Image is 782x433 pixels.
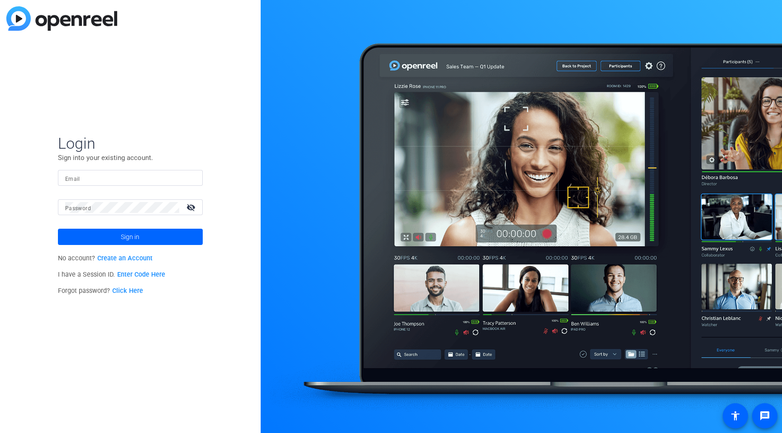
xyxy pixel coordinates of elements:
a: Create an Account [97,254,153,262]
mat-icon: accessibility [730,410,741,421]
button: Sign in [58,229,203,245]
span: I have a Session ID. [58,271,165,278]
a: Enter Code Here [117,271,165,278]
span: Forgot password? [58,287,143,295]
a: Click Here [112,287,143,295]
mat-label: Email [65,176,80,182]
span: Login [58,134,203,153]
input: Enter Email Address [65,173,195,184]
mat-label: Password [65,205,91,212]
p: Sign into your existing account. [58,153,203,163]
span: No account? [58,254,153,262]
img: blue-gradient.svg [6,6,117,31]
mat-icon: message [759,410,770,421]
span: Sign in [121,226,139,248]
mat-icon: visibility_off [181,201,203,214]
